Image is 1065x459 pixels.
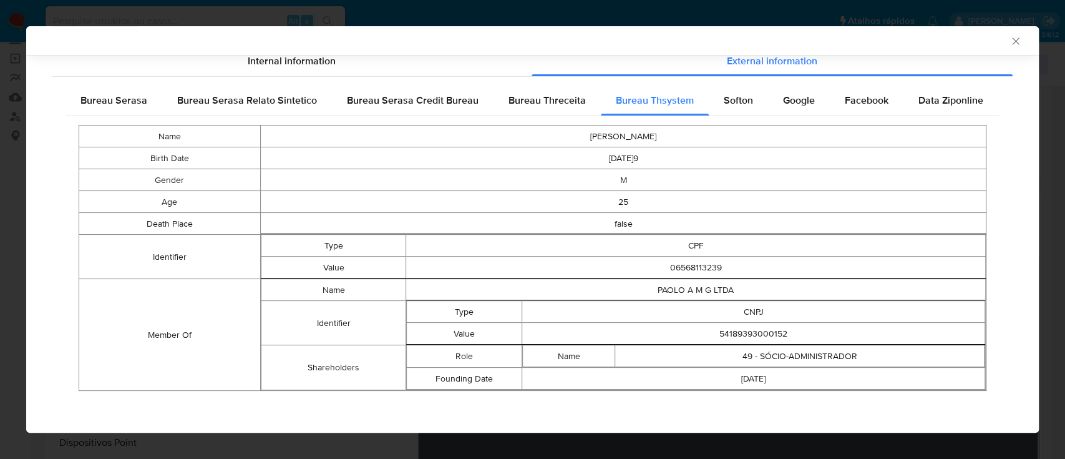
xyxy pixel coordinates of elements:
[724,93,753,107] span: Softon
[52,46,1013,76] div: Detailed info
[26,26,1039,433] div: closure-recommendation-modal
[522,323,985,345] td: 54189393000152
[407,323,522,345] td: Value
[248,54,336,68] span: Internal information
[616,93,694,107] span: Bureau Thsystem
[727,54,817,68] span: External information
[407,301,522,323] td: Type
[508,93,586,107] span: Bureau Threceita
[783,93,815,107] span: Google
[261,345,406,390] td: Shareholders
[407,368,522,390] td: Founding Date
[260,147,986,169] td: [DATE]9
[260,169,986,191] td: M
[522,368,985,390] td: [DATE]
[845,93,888,107] span: Facebook
[79,235,261,279] td: Identifier
[260,191,986,213] td: 25
[615,345,985,367] td: 49 - SÓCIO-ADMINISTRADOR
[918,93,983,107] span: Data Ziponline
[177,93,317,107] span: Bureau Serasa Relato Sintetico
[79,213,261,235] td: Death Place
[260,213,986,235] td: false
[406,235,986,257] td: CPF
[407,345,522,368] td: Role
[406,279,986,301] td: PAOLO A M G LTDA
[261,279,406,301] td: Name
[79,169,261,191] td: Gender
[347,93,479,107] span: Bureau Serasa Credit Bureau
[79,126,261,147] td: Name
[1009,35,1021,46] button: Fechar a janela
[522,301,985,323] td: CNPJ
[261,301,406,345] td: Identifier
[261,257,406,279] td: Value
[260,126,986,147] td: [PERSON_NAME]
[261,235,406,257] td: Type
[79,147,261,169] td: Birth Date
[80,93,147,107] span: Bureau Serasa
[79,191,261,213] td: Age
[66,86,999,116] div: Detailed external info
[523,345,615,367] td: Name
[79,279,261,391] td: Member Of
[406,257,986,279] td: 06568113239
